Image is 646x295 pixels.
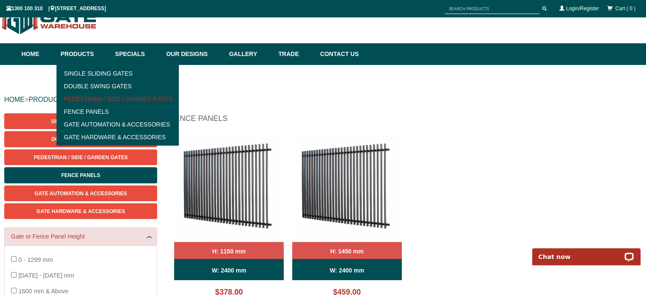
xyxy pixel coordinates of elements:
b: W: 2400 mm [212,267,246,274]
a: Contact Us [316,43,359,65]
a: Fence Panels [59,105,177,118]
span: Pedestrian / Side / Garden Gates [34,155,128,160]
span: Gate Hardware & Accessories [37,208,125,214]
img: VBFFFB - Ready to Install Fully Welded 65x16mm Vertical Blade - Aluminium Fence Panel - Matte Bla... [292,132,402,242]
a: Double Swing Gates [59,80,177,93]
span: 1300 100 310 | [STREET_ADDRESS] [6,6,106,11]
a: Single Sliding Gates [4,113,157,129]
span: Single Sliding Gates [51,118,110,124]
span: Gate Automation & Accessories [34,191,127,197]
b: H: 1150 mm [212,248,246,255]
a: Gate Hardware & Accessories [59,131,177,143]
a: Specials [111,43,162,65]
a: Trade [274,43,316,65]
img: VBFFFB - Ready to Install Fully Welded 65x16mm Vertical Blade - Aluminium Fence Panel - Matte Bla... [174,132,284,242]
span: Cart ( 0 ) [615,6,635,11]
a: Our Designs [162,43,225,65]
a: Home [22,43,56,65]
a: HOME [4,96,25,103]
input: SEARCH PRODUCTS [445,3,539,14]
b: W: 2400 mm [330,267,364,274]
a: Gate Automation & Accessories [59,118,177,131]
a: Pedestrian / Side / Garden Gates [59,93,177,105]
a: Gallery [225,43,274,65]
a: PRODUCTS [28,96,67,103]
a: Gate Hardware & Accessories [4,203,157,219]
a: Products [56,43,111,65]
b: H: 1450 mm [330,248,364,255]
a: Login/Register [566,6,599,11]
iframe: LiveChat chat widget [527,239,646,265]
span: 1600 mm & Above [18,288,68,295]
a: Double Swing Gates [4,131,157,147]
a: Fence Panels [4,167,157,183]
span: Fence Panels [61,172,100,178]
span: 0 - 1299 mm [18,256,53,263]
a: Single Sliding Gates [59,67,177,80]
span: [DATE] - [DATE] mm [18,272,74,279]
a: Gate Automation & Accessories [4,185,157,201]
h1: Fence Panels [170,113,642,128]
a: Gate or Fence Panel Height [11,232,150,241]
div: > > [4,86,642,113]
a: Pedestrian / Side / Garden Gates [4,149,157,165]
span: Double Swing Gates [51,136,110,142]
